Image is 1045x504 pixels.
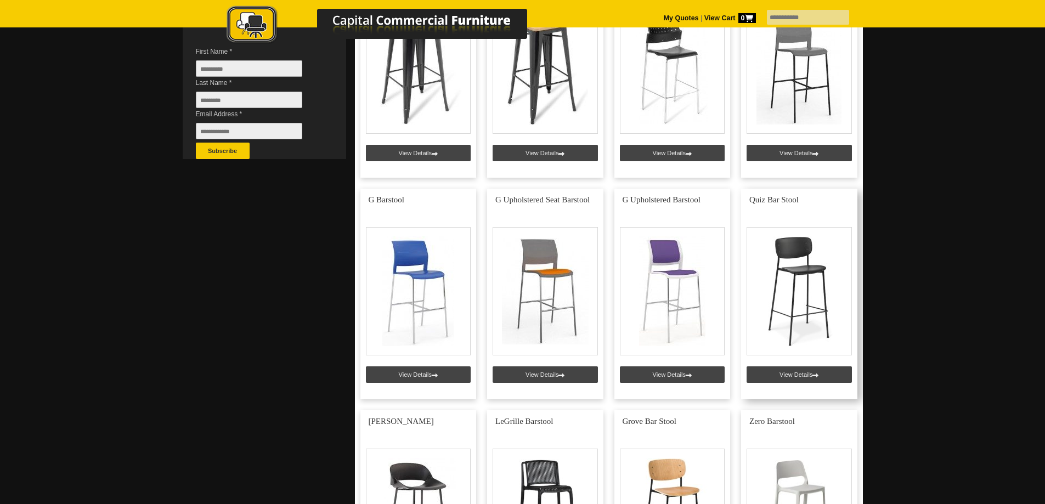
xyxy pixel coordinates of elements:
[196,77,319,88] span: Last Name *
[196,5,580,46] img: Capital Commercial Furniture Logo
[664,14,699,22] a: My Quotes
[196,60,302,77] input: First Name *
[196,5,580,49] a: Capital Commercial Furniture Logo
[196,46,319,57] span: First Name *
[702,14,755,22] a: View Cart0
[196,123,302,139] input: Email Address *
[704,14,756,22] strong: View Cart
[196,143,250,159] button: Subscribe
[738,13,756,23] span: 0
[196,92,302,108] input: Last Name *
[196,109,319,120] span: Email Address *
